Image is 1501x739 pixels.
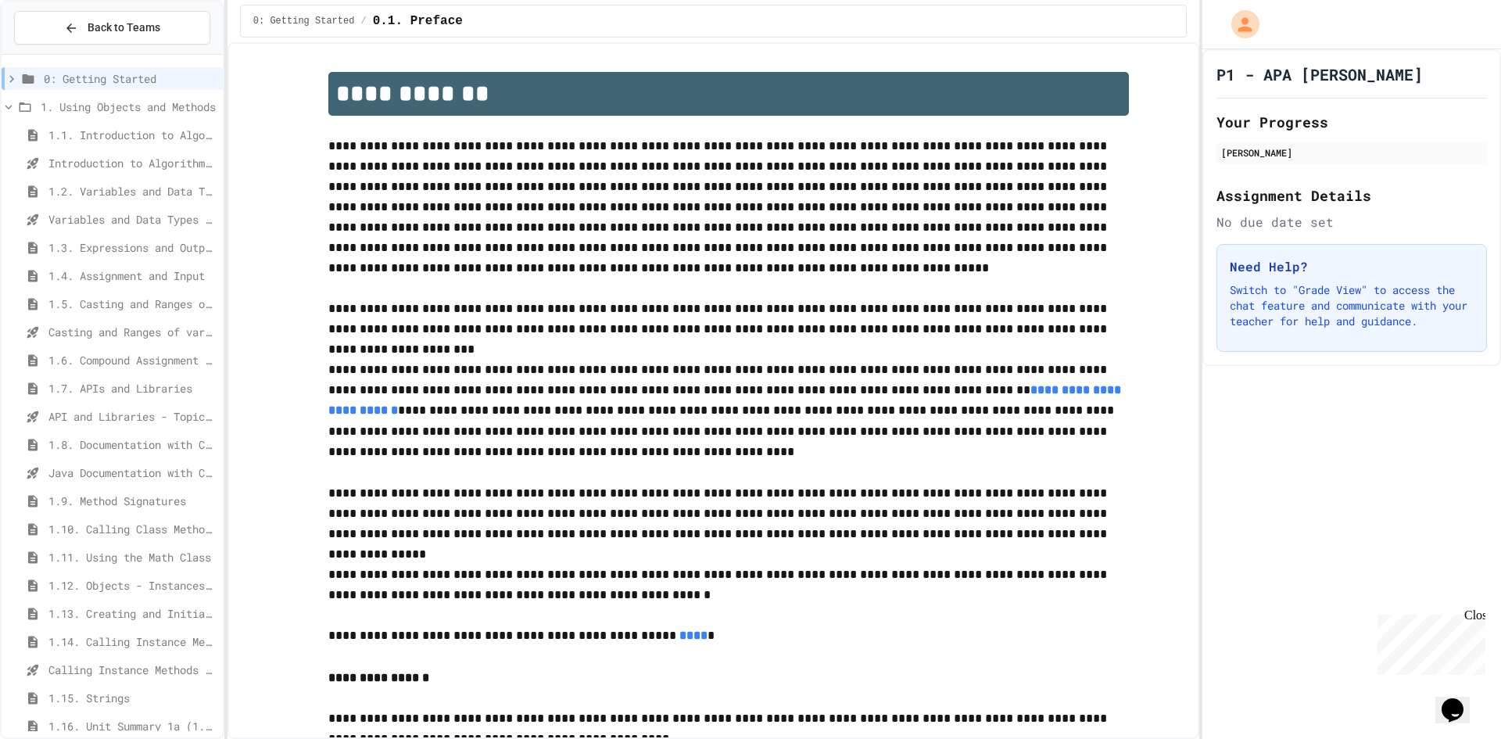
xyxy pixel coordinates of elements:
[44,70,217,87] span: 0: Getting Started
[1215,6,1263,42] div: My Account
[48,521,217,537] span: 1.10. Calling Class Methods
[1230,257,1474,276] h3: Need Help?
[253,15,355,27] span: 0: Getting Started
[360,15,366,27] span: /
[48,127,217,143] span: 1.1. Introduction to Algorithms, Programming, and Compilers
[48,408,217,425] span: API and Libraries - Topic 1.7
[48,465,217,481] span: Java Documentation with Comments - Topic 1.8
[48,155,217,171] span: Introduction to Algorithms, Programming, and Compilers
[48,239,217,256] span: 1.3. Expressions and Output [New]
[48,436,217,453] span: 1.8. Documentation with Comments and Preconditions
[6,6,108,99] div: Chat with us now!Close
[48,183,217,199] span: 1.2. Variables and Data Types
[1221,145,1482,160] div: [PERSON_NAME]
[48,324,217,340] span: Casting and Ranges of variables - Quiz
[48,352,217,368] span: 1.6. Compound Assignment Operators
[48,211,217,228] span: Variables and Data Types - Quiz
[1371,608,1485,675] iframe: chat widget
[1216,213,1487,231] div: No due date set
[48,380,217,396] span: 1.7. APIs and Libraries
[1230,282,1474,329] p: Switch to "Grade View" to access the chat feature and communicate with your teacher for help and ...
[48,718,217,734] span: 1.16. Unit Summary 1a (1.1-1.6)
[48,605,217,622] span: 1.13. Creating and Initializing Objects: Constructors
[14,11,210,45] button: Back to Teams
[48,493,217,509] span: 1.9. Method Signatures
[48,577,217,594] span: 1.12. Objects - Instances of Classes
[48,662,217,678] span: Calling Instance Methods - Topic 1.14
[88,20,160,36] span: Back to Teams
[1216,185,1487,206] h2: Assignment Details
[1216,111,1487,133] h2: Your Progress
[373,12,463,30] span: 0.1. Preface
[41,99,217,115] span: 1. Using Objects and Methods
[48,690,217,706] span: 1.15. Strings
[1435,676,1485,723] iframe: chat widget
[48,296,217,312] span: 1.5. Casting and Ranges of Values
[48,267,217,284] span: 1.4. Assignment and Input
[1216,63,1423,85] h1: P1 - APA [PERSON_NAME]
[48,633,217,650] span: 1.14. Calling Instance Methods
[48,549,217,565] span: 1.11. Using the Math Class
